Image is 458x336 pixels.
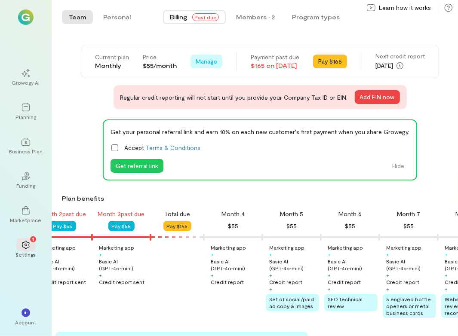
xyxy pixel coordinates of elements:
div: + [328,251,331,258]
div: Marketing app [269,244,304,251]
div: Marketing app [328,244,363,251]
div: + [99,251,102,258]
a: Funding [10,165,41,196]
div: Growegy AI [12,79,40,86]
button: Members · 2 [229,10,282,24]
button: Pay $55 [50,221,76,231]
div: + [386,251,389,258]
div: + [99,272,102,278]
div: $55/month [143,61,177,70]
div: + [211,251,214,258]
button: Pay $165 [313,55,347,68]
div: Current plan [95,53,129,61]
div: Month 4 [221,210,245,218]
div: Basic AI (GPT‑4o‑mini) [40,258,90,272]
a: Planning [10,96,41,127]
div: Credit report sent [40,278,86,285]
button: Manage [191,55,222,68]
button: Pay $165 [163,221,191,231]
div: Settings [16,251,36,258]
div: + [386,285,389,292]
div: + [445,272,448,278]
span: Set of social/paid ad copy & images [269,296,314,309]
div: Price [143,53,177,61]
div: Get your personal referral link and earn 10% on each new customer's first payment when you share ... [111,127,409,136]
div: Marketing app [211,244,246,251]
button: Program types [285,10,347,24]
div: Credit report [269,278,302,285]
div: Basic AI (GPT‑4o‑mini) [99,258,149,272]
span: Accept [124,143,200,152]
div: Basic AI (GPT‑4o‑mini) [386,258,436,272]
div: Planning [15,113,36,120]
div: Basic AI (GPT‑4o‑mini) [328,258,378,272]
div: Month 3 past due [98,210,145,218]
div: Credit report [211,278,244,285]
button: Get referral link [111,159,163,173]
a: Terms & Conditions [146,144,200,151]
button: BillingPast due [163,10,226,24]
span: 1 [32,235,34,243]
span: 5 engraved bottle openers or metal business cards [386,296,431,316]
div: Marketing app [40,244,76,251]
div: Next credit report [375,52,425,61]
div: $55 [403,221,414,231]
span: Billing [170,13,187,21]
div: + [211,272,214,278]
div: Monthly [95,61,129,70]
div: + [269,285,272,292]
div: Basic AI (GPT‑4o‑mini) [211,258,261,272]
div: $55 [228,221,238,231]
span: SEO technical review [328,296,363,309]
div: + [328,272,331,278]
div: $165 on [DATE] [251,61,299,70]
a: Growegy AI [10,62,41,93]
div: Payment past due [251,53,299,61]
div: + [269,272,272,278]
button: Personal [96,10,138,24]
button: Hide [387,159,409,173]
div: Regular credit reporting will not start until you provide your Company Tax ID or EIN. [114,85,407,109]
div: Month 5 [280,210,303,218]
a: Business Plan [10,131,41,162]
button: Add EIN now [355,90,400,104]
div: Marketing app [386,244,421,251]
div: Credit report [328,278,361,285]
div: + [445,285,448,292]
span: Learn how it works [379,3,431,12]
div: + [269,251,272,258]
div: Month 2 past due [40,210,86,218]
span: Past due [192,13,219,21]
div: Plan benefits [62,194,455,203]
div: [DATE] [375,61,425,71]
div: $55 [345,221,355,231]
div: Marketplace [10,217,42,223]
a: Marketplace [10,199,41,230]
button: Pay $55 [108,221,135,231]
div: + [386,272,389,278]
div: $55 [286,221,297,231]
div: Marketing app [99,244,134,251]
div: Basic AI (GPT‑4o‑mini) [269,258,319,272]
div: + [328,285,331,292]
div: Credit report sent [99,278,144,285]
div: + [445,251,448,258]
div: Funding [16,182,35,189]
div: Credit report [386,278,419,285]
span: Manage [196,57,217,66]
button: Team [62,10,93,24]
div: Business Plan [9,148,43,155]
div: Account [15,319,37,326]
div: *Account [10,302,41,333]
div: Members · 2 [236,13,275,21]
div: Month 6 [338,210,362,218]
a: Settings [10,234,41,265]
div: Total due [164,210,190,218]
div: Month 7 [397,210,420,218]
